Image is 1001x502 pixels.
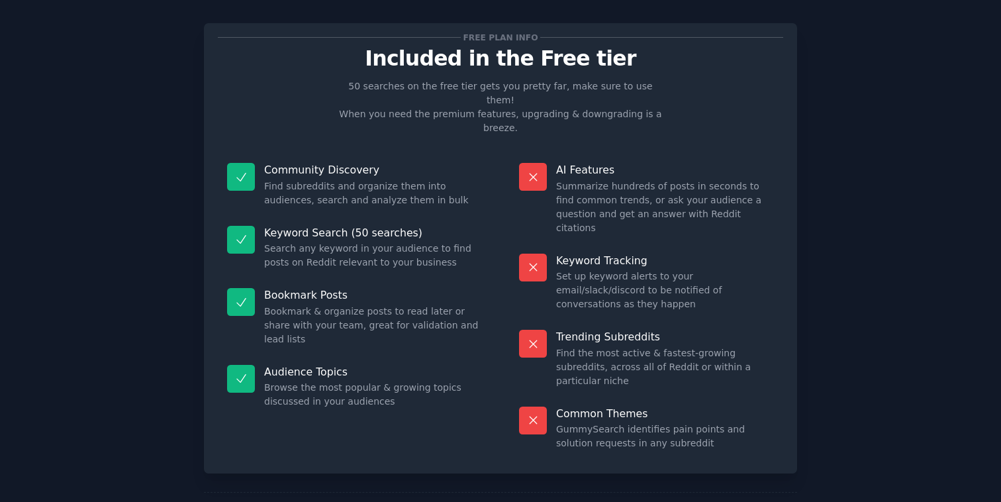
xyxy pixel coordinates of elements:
p: Bookmark Posts [264,288,482,302]
p: Trending Subreddits [556,330,774,344]
p: 50 searches on the free tier gets you pretty far, make sure to use them! When you need the premiu... [334,79,667,135]
p: Included in the Free tier [218,47,783,70]
dd: Bookmark & organize posts to read later or share with your team, great for validation and lead lists [264,305,482,346]
dd: Search any keyword in your audience to find posts on Reddit relevant to your business [264,242,482,270]
dd: Find the most active & fastest-growing subreddits, across all of Reddit or within a particular niche [556,346,774,388]
dd: Browse the most popular & growing topics discussed in your audiences [264,381,482,409]
dd: Summarize hundreds of posts in seconds to find common trends, or ask your audience a question and... [556,179,774,235]
p: Common Themes [556,407,774,421]
p: Audience Topics [264,365,482,379]
p: Keyword Tracking [556,254,774,268]
p: Community Discovery [264,163,482,177]
p: AI Features [556,163,774,177]
dd: Find subreddits and organize them into audiences, search and analyze them in bulk [264,179,482,207]
p: Keyword Search (50 searches) [264,226,482,240]
dd: GummySearch identifies pain points and solution requests in any subreddit [556,423,774,450]
span: Free plan info [461,30,540,44]
dd: Set up keyword alerts to your email/slack/discord to be notified of conversations as they happen [556,270,774,311]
